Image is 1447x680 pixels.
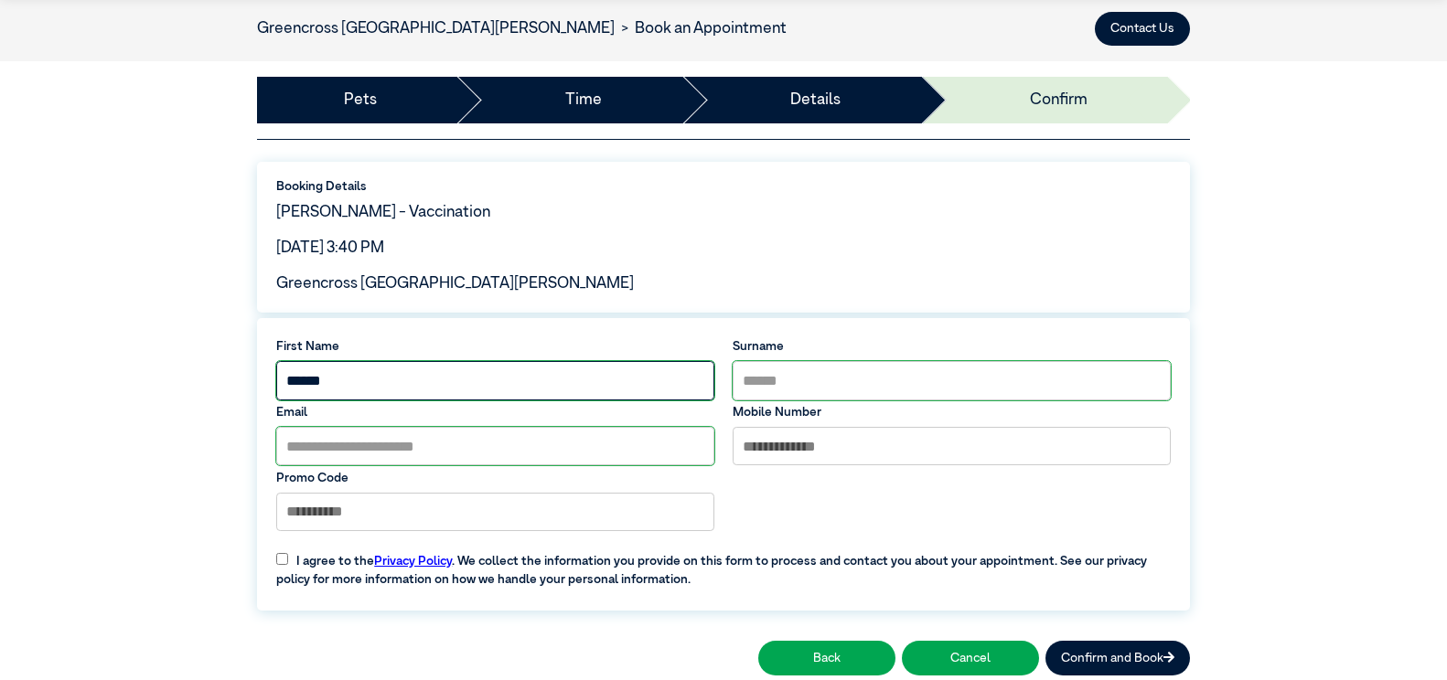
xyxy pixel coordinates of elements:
[257,17,787,41] nav: breadcrumb
[276,177,1171,196] label: Booking Details
[790,89,841,112] a: Details
[733,337,1171,356] label: Surname
[276,337,714,356] label: First Name
[276,403,714,421] label: Email
[276,276,634,292] span: Greencross [GEOGRAPHIC_DATA][PERSON_NAME]
[276,240,384,256] span: [DATE] 3:40 PM
[615,17,787,41] li: Book an Appointment
[1095,12,1190,46] button: Contact Us
[267,539,1180,589] label: I agree to the . We collect the information you provide on this form to process and contact you a...
[344,89,377,112] a: Pets
[758,641,895,675] button: Back
[1045,641,1190,675] button: Confirm and Book
[276,553,288,565] input: I agree to thePrivacy Policy. We collect the information you provide on this form to process and ...
[902,641,1039,675] button: Cancel
[374,555,452,568] a: Privacy Policy
[565,89,602,112] a: Time
[276,469,714,487] label: Promo Code
[257,21,615,37] a: Greencross [GEOGRAPHIC_DATA][PERSON_NAME]
[733,403,1171,421] label: Mobile Number
[276,205,490,220] span: [PERSON_NAME] - Vaccination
